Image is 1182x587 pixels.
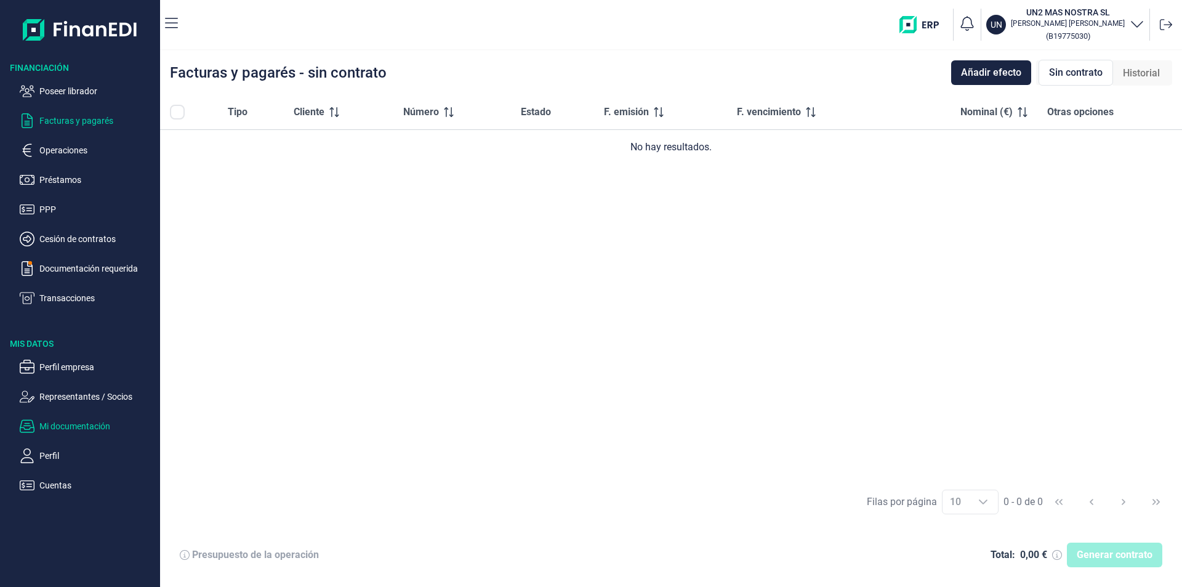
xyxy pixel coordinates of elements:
[20,84,155,99] button: Poseer librador
[991,18,1002,31] p: UN
[39,291,155,306] p: Transacciones
[39,389,155,404] p: Representantes / Socios
[20,143,155,158] button: Operaciones
[899,16,948,33] img: erp
[951,60,1031,85] button: Añadir efecto
[1077,487,1106,517] button: Previous Page
[39,172,155,187] p: Préstamos
[20,419,155,434] button: Mi documentación
[39,143,155,158] p: Operaciones
[960,105,1013,119] span: Nominal (€)
[39,448,155,463] p: Perfil
[20,360,155,374] button: Perfil empresa
[23,10,138,49] img: Logo de aplicación
[986,6,1144,43] button: UNUN2 MAS NOSTRA SL[PERSON_NAME] [PERSON_NAME](B19775030)
[1039,60,1113,86] div: Sin contrato
[521,105,551,119] span: Estado
[228,105,247,119] span: Tipo
[39,261,155,276] p: Documentación requerida
[39,419,155,434] p: Mi documentación
[20,202,155,217] button: PPP
[20,478,155,493] button: Cuentas
[20,261,155,276] button: Documentación requerida
[1020,549,1047,561] div: 0,00 €
[20,291,155,306] button: Transacciones
[170,65,387,80] div: Facturas y pagarés - sin contrato
[991,549,1015,561] div: Total:
[1046,31,1090,41] small: Copiar cif
[170,140,1172,155] div: No hay resultados.
[39,232,155,246] p: Cesión de contratos
[1011,6,1125,18] h3: UN2 MAS NOSTRA SL
[1047,105,1114,119] span: Otras opciones
[1141,487,1171,517] button: Last Page
[20,113,155,128] button: Facturas y pagarés
[1123,66,1160,81] span: Historial
[20,172,155,187] button: Préstamos
[1113,61,1170,86] div: Historial
[1044,487,1074,517] button: First Page
[1049,65,1103,80] span: Sin contrato
[294,105,324,119] span: Cliente
[39,113,155,128] p: Facturas y pagarés
[170,105,185,119] div: All items unselected
[20,389,155,404] button: Representantes / Socios
[1011,18,1125,28] p: [PERSON_NAME] [PERSON_NAME]
[20,448,155,463] button: Perfil
[737,105,801,119] span: F. vencimiento
[39,202,155,217] p: PPP
[867,495,937,509] div: Filas por página
[39,84,155,99] p: Poseer librador
[403,105,439,119] span: Número
[1003,497,1043,507] span: 0 - 0 de 0
[192,549,319,561] div: Presupuesto de la operación
[968,490,998,514] div: Choose
[39,478,155,493] p: Cuentas
[20,232,155,246] button: Cesión de contratos
[39,360,155,374] p: Perfil empresa
[961,65,1021,80] span: Añadir efecto
[604,105,649,119] span: F. emisión
[1109,487,1138,517] button: Next Page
